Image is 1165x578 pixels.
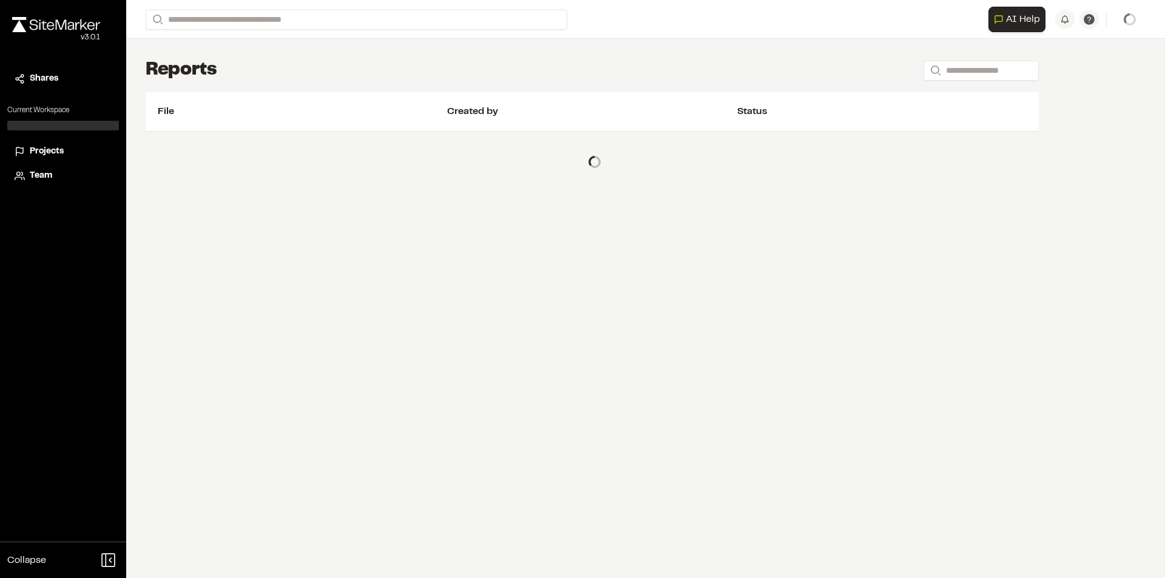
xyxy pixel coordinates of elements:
[988,7,1045,32] button: Open AI Assistant
[15,145,112,158] a: Projects
[146,10,167,30] button: Search
[30,145,64,158] span: Projects
[447,104,737,119] div: Created by
[7,105,119,116] p: Current Workspace
[30,72,58,86] span: Shares
[12,17,100,32] img: rebrand.png
[1006,12,1040,27] span: AI Help
[15,169,112,183] a: Team
[146,58,217,82] h1: Reports
[158,104,447,119] div: File
[988,7,1050,32] div: Open AI Assistant
[12,32,100,43] div: Oh geez...please don't...
[7,553,46,568] span: Collapse
[924,61,945,81] button: Search
[15,72,112,86] a: Shares
[30,169,52,183] span: Team
[737,104,1027,119] div: Status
